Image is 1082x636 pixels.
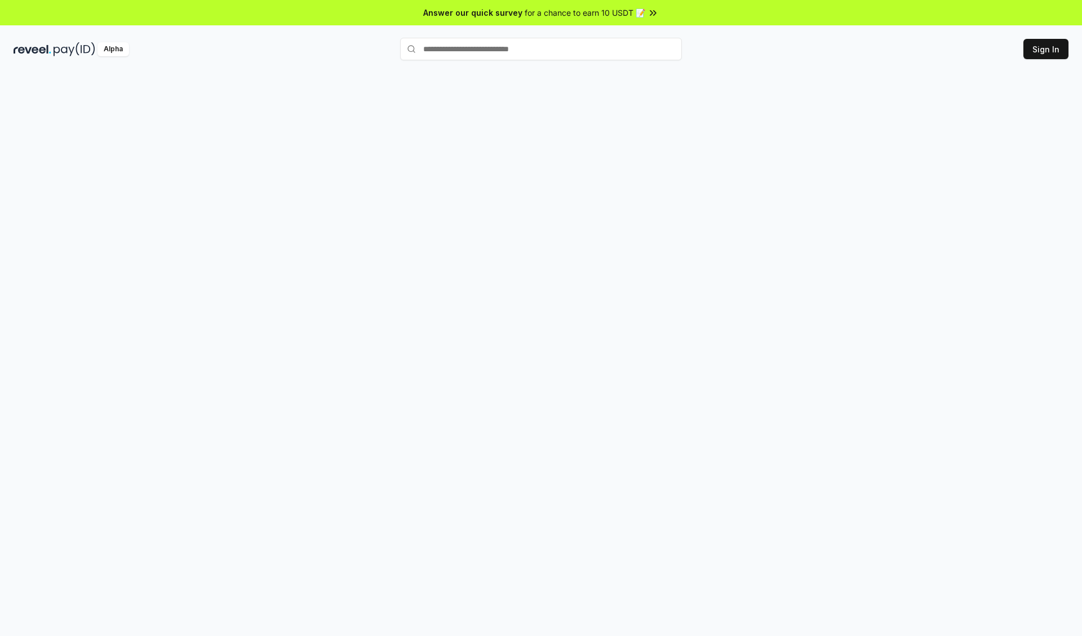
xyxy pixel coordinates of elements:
span: for a chance to earn 10 USDT 📝 [525,7,645,19]
img: pay_id [54,42,95,56]
img: reveel_dark [14,42,51,56]
button: Sign In [1023,39,1068,59]
span: Answer our quick survey [423,7,522,19]
div: Alpha [97,42,129,56]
